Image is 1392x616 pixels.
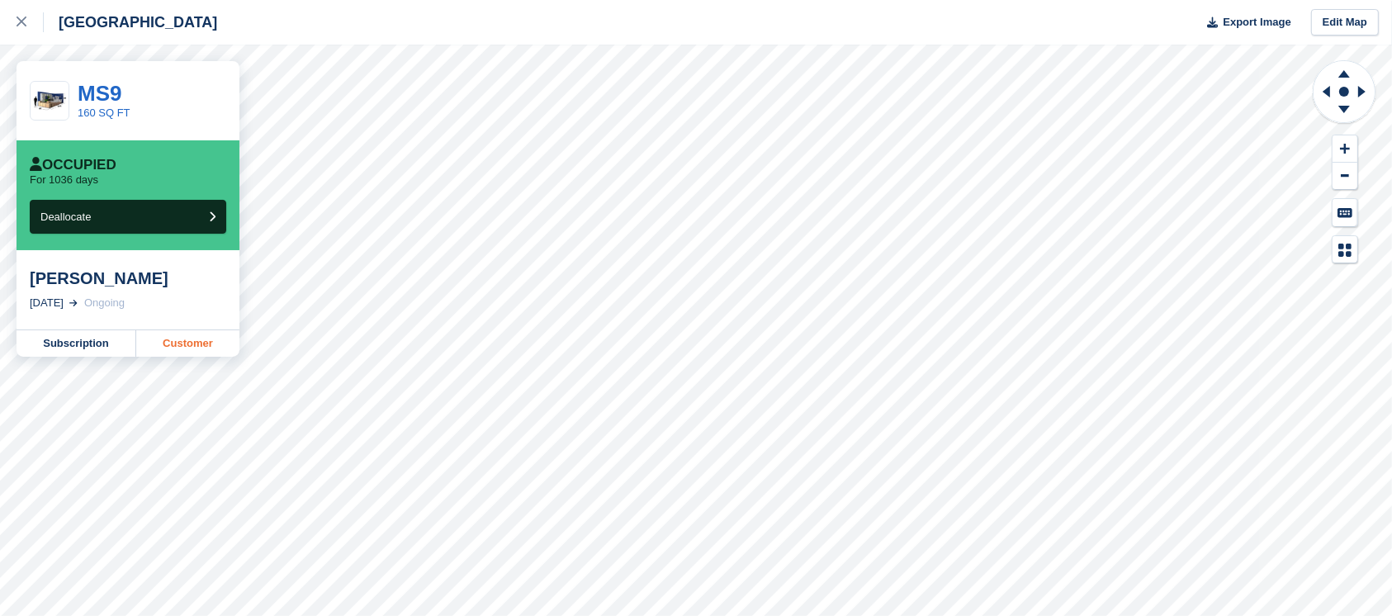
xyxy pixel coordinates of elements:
a: Subscription [17,330,136,357]
a: Edit Map [1311,9,1379,36]
button: Export Image [1197,9,1291,36]
button: Deallocate [30,200,226,234]
div: [DATE] [30,295,64,311]
img: 20-ft-container.jpg [31,87,69,116]
div: Ongoing [84,295,125,311]
img: arrow-right-light-icn-cde0832a797a2874e46488d9cf13f60e5c3a73dbe684e267c42b8395dfbc2abf.svg [69,300,78,306]
button: Zoom Out [1333,163,1357,190]
button: Map Legend [1333,236,1357,263]
div: [GEOGRAPHIC_DATA] [44,12,217,32]
a: 160 SQ FT [78,107,130,119]
div: Occupied [30,157,116,173]
button: Zoom In [1333,135,1357,163]
span: Export Image [1223,14,1290,31]
p: For 1036 days [30,173,98,187]
div: [PERSON_NAME] [30,268,226,288]
a: Customer [136,330,239,357]
a: MS9 [78,81,121,106]
button: Keyboard Shortcuts [1333,199,1357,226]
span: Deallocate [40,211,91,223]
